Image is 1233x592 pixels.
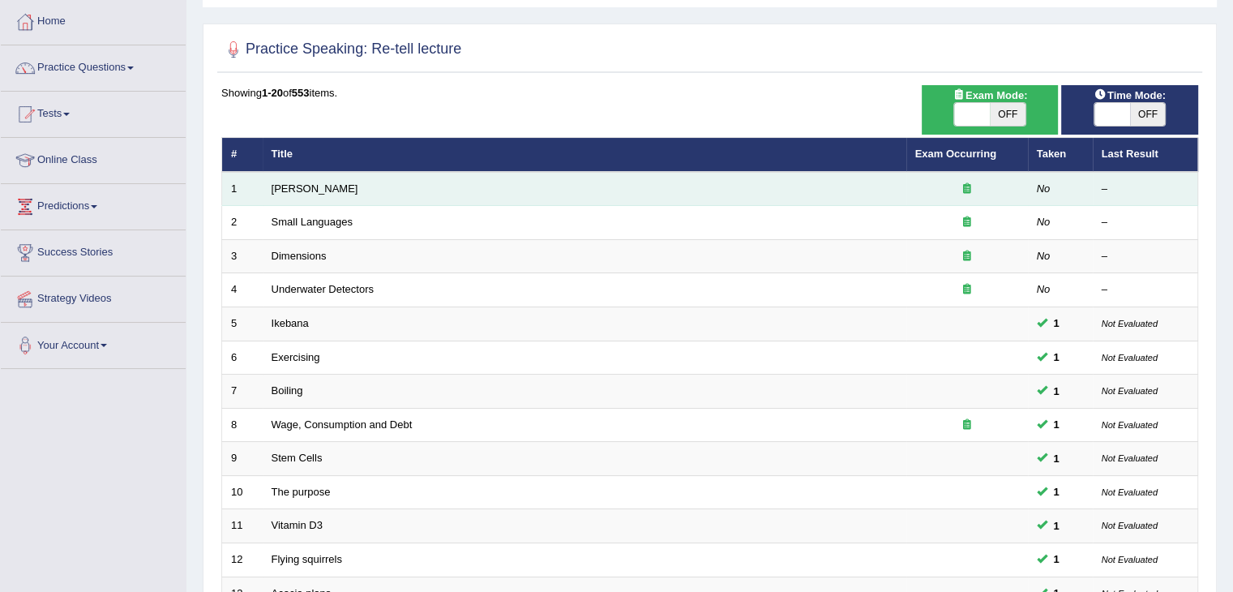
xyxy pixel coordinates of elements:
[946,87,1034,104] span: Exam Mode:
[1037,216,1051,228] em: No
[1,45,186,86] a: Practice Questions
[272,351,320,363] a: Exercising
[1037,250,1051,262] em: No
[1,184,186,225] a: Predictions
[1047,551,1066,568] span: You can still take this question
[1047,315,1066,332] span: You can still take this question
[272,418,413,431] a: Wage, Consumption and Debt
[263,138,906,172] th: Title
[1028,138,1093,172] th: Taken
[1088,87,1172,104] span: Time Mode:
[222,138,263,172] th: #
[272,519,323,531] a: Vitamin D3
[272,452,323,464] a: Stem Cells
[1,138,186,178] a: Online Class
[1037,182,1051,195] em: No
[1047,483,1066,500] span: You can still take this question
[222,408,263,442] td: 8
[262,87,283,99] b: 1-20
[272,384,303,397] a: Boiling
[1102,319,1158,328] small: Not Evaluated
[222,442,263,476] td: 9
[1102,453,1158,463] small: Not Evaluated
[272,486,331,498] a: The purpose
[1102,386,1158,396] small: Not Evaluated
[922,85,1059,135] div: Show exams occurring in exams
[272,250,327,262] a: Dimensions
[1102,487,1158,497] small: Not Evaluated
[915,215,1019,230] div: Exam occurring question
[222,509,263,543] td: 11
[1,92,186,132] a: Tests
[915,148,996,160] a: Exam Occurring
[915,249,1019,264] div: Exam occurring question
[222,475,263,509] td: 10
[990,103,1025,126] span: OFF
[272,317,309,329] a: Ikebana
[222,341,263,375] td: 6
[1037,283,1051,295] em: No
[272,182,358,195] a: [PERSON_NAME]
[1102,215,1189,230] div: –
[1102,521,1158,530] small: Not Evaluated
[272,283,374,295] a: Underwater Detectors
[915,182,1019,197] div: Exam occurring question
[222,172,263,206] td: 1
[222,273,263,307] td: 4
[915,418,1019,433] div: Exam occurring question
[1047,450,1066,467] span: You can still take this question
[222,375,263,409] td: 7
[222,206,263,240] td: 2
[1093,138,1198,172] th: Last Result
[1102,182,1189,197] div: –
[222,239,263,273] td: 3
[222,307,263,341] td: 5
[1,277,186,317] a: Strategy Videos
[1047,517,1066,534] span: You can still take this question
[1102,249,1189,264] div: –
[221,37,461,62] h2: Practice Speaking: Re-tell lecture
[1047,349,1066,366] span: You can still take this question
[1,323,186,363] a: Your Account
[272,553,342,565] a: Flying squirrels
[1130,103,1166,126] span: OFF
[1047,416,1066,433] span: You can still take this question
[272,216,353,228] a: Small Languages
[1102,282,1189,298] div: –
[1047,383,1066,400] span: You can still take this question
[915,282,1019,298] div: Exam occurring question
[1102,555,1158,564] small: Not Evaluated
[1102,353,1158,362] small: Not Evaluated
[222,543,263,577] td: 12
[221,85,1198,101] div: Showing of items.
[292,87,310,99] b: 553
[1,230,186,271] a: Success Stories
[1102,420,1158,430] small: Not Evaluated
